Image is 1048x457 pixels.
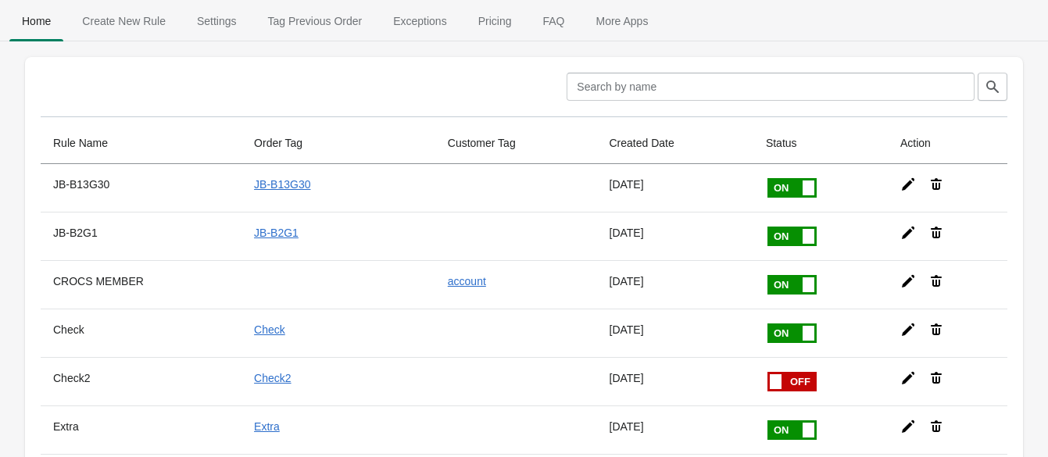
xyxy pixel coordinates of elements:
span: Tag Previous Order [256,7,375,35]
th: Rule Name [41,123,241,164]
a: JB-B2G1 [254,227,299,239]
span: Home [9,7,63,35]
td: [DATE] [597,212,753,260]
span: Settings [184,7,249,35]
th: Status [753,123,888,164]
th: Extra [41,405,241,454]
input: Search by name [567,73,975,101]
th: JB-B2G1 [41,212,241,260]
th: Customer Tag [435,123,597,164]
span: Pricing [466,7,524,35]
th: Check [41,309,241,357]
th: JB-B13G30 [41,164,241,212]
a: JB-B13G30 [254,178,310,191]
span: Exceptions [381,7,459,35]
button: Create_New_Rule [66,1,181,41]
th: Created Date [597,123,753,164]
span: FAQ [530,7,577,35]
a: Extra [254,420,280,433]
button: Settings [181,1,252,41]
td: [DATE] [597,309,753,357]
th: Check2 [41,357,241,405]
td: [DATE] [597,260,753,309]
td: [DATE] [597,164,753,212]
a: Check [254,323,285,336]
td: [DATE] [597,357,753,405]
th: Order Tag [241,123,435,164]
span: Create New Rule [70,7,178,35]
th: CROCS MEMBER [41,260,241,309]
span: More Apps [583,7,660,35]
a: Check2 [254,372,291,384]
button: Home [6,1,66,41]
th: Action [888,123,1007,164]
a: account [448,275,486,287]
td: [DATE] [597,405,753,454]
